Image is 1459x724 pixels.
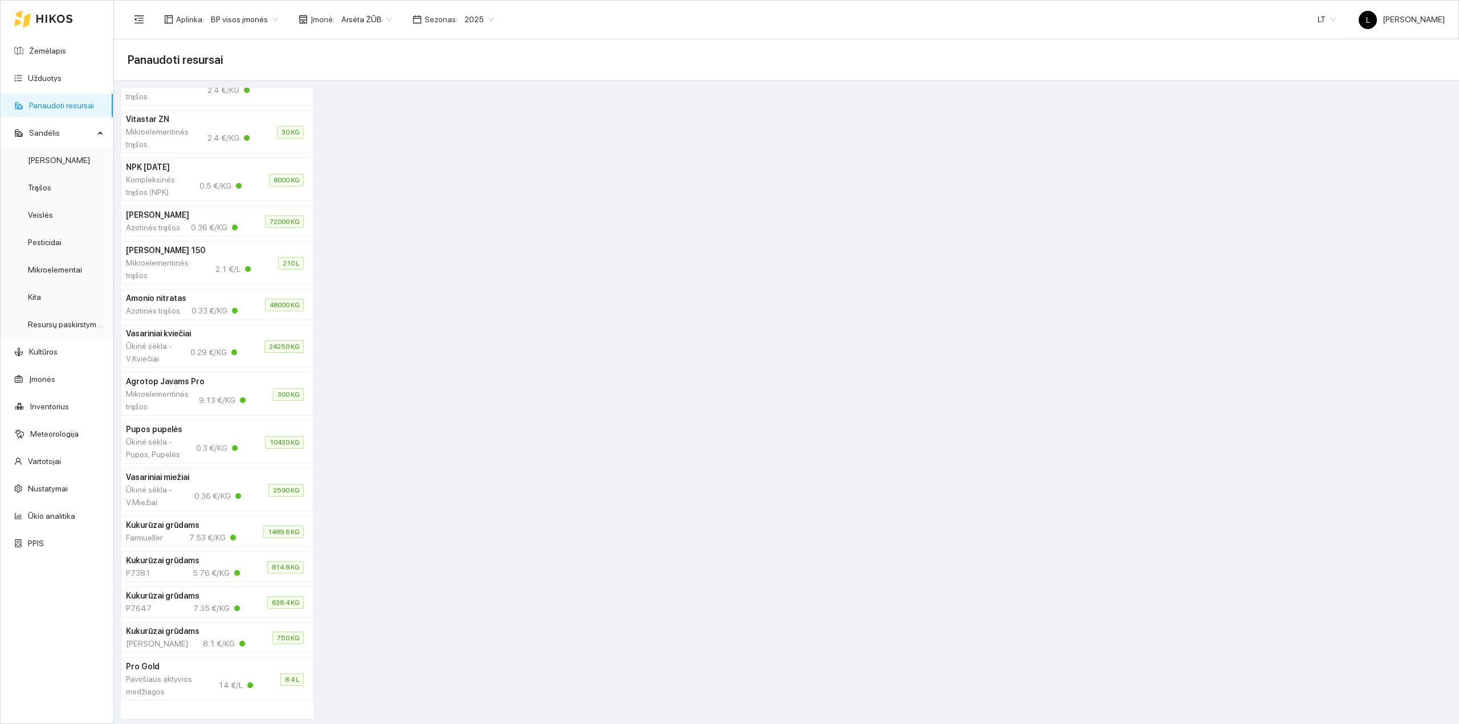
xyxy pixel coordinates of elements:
[126,304,180,317] div: Azotinės trąšos
[126,292,238,304] h4: Amonio nitratas
[30,402,69,411] a: Inventorius
[29,121,94,144] span: Sandėlis
[29,375,55,384] a: Įmonės
[176,13,204,26] span: Aplinka :
[191,221,238,234] div: 0.36 €/KG
[126,436,189,461] div: Ūkinė sėkla - Pupos, Pupelės
[263,526,304,538] span: 1489.6 KG
[413,15,422,24] span: calendar
[28,238,62,247] a: Pesticidai
[28,183,51,192] a: Trąšos
[269,174,304,186] span: 8000 KG
[126,173,193,198] div: Kompleksinės trąšos (NPK)
[126,327,237,340] h4: Vasariniai kviečiai
[189,531,236,544] div: 7.53 €/KG
[126,531,169,544] div: Farmueller
[425,13,458,26] span: Sezonas :
[126,78,201,103] div: Mikroelementinės trąšos
[272,632,304,644] span: 750 KG
[267,561,304,573] span: 814.8 KG
[126,637,188,650] div: Gisella
[126,554,240,567] h4: Kukurūzai grūdams
[126,567,169,579] div: P7381
[28,484,68,493] a: Nustatymai
[29,347,58,356] a: Kultūros
[280,673,304,686] span: 8.4 L
[29,46,66,55] a: Žemėlapis
[277,126,304,139] span: 30 KG
[268,484,304,497] span: 2590 KG
[134,14,144,25] span: menu-fold
[126,519,236,531] h4: Kukurūzai grūdams
[126,125,201,151] div: Mikroelementinės trąšos
[190,340,237,365] div: 0.29 €/KG
[215,257,251,282] div: 2.1 €/L
[207,78,250,103] div: 2.4 €/KG
[265,299,304,311] span: 48000 KG
[126,660,240,673] h4: Pro Gold
[278,257,304,270] span: 210 L
[207,125,250,151] div: 2.4 €/KG
[126,673,211,698] div: Paviršiaus aktyvios medžiagos
[1359,15,1445,24] span: [PERSON_NAME]
[194,483,241,509] div: 0.36 €/KG
[199,388,246,413] div: 9.13 €/KG
[126,113,240,125] h4: Vitastar ZN
[28,74,62,83] a: Užduotys
[311,13,335,26] span: Įmonė :
[28,320,105,329] a: Resursų paskirstymas
[28,265,82,274] a: Mikroelementai
[1318,11,1336,28] span: LT
[341,11,392,28] span: Arsėta ŽŪB
[126,340,184,365] div: Ūkinė sėkla - V.Kviečiai
[126,625,240,637] h4: Kukurūzai grūdams
[126,589,240,602] h4: Kukurūzai grūdams
[126,483,188,509] div: Ūkinė sėkla - V.Miežiai
[218,673,253,698] div: 14 €/L
[126,471,240,483] h4: Vasariniai miežiai
[193,602,240,615] div: 7.35 €/KG
[265,215,304,228] span: 72000 KG
[164,15,173,24] span: layout
[299,15,308,24] span: shop
[126,375,240,388] h4: Agrotop Javams Pro
[126,161,240,173] h4: NPK [DATE]
[126,423,238,436] h4: Pupos pupelės
[28,457,61,466] a: Vartotojai
[126,209,238,221] h4: [PERSON_NAME]
[211,11,278,28] span: BP visos įmonės
[28,539,44,548] a: PPIS
[126,388,192,413] div: Mikroelementinės trąšos
[264,340,304,353] span: 24250 KG
[196,436,238,461] div: 0.3 €/KG
[126,221,180,234] div: Azotinės trąšos
[126,244,240,257] h4: [PERSON_NAME] 150
[265,436,304,449] span: 10430 KG
[128,51,223,69] span: Panaudoti resursai
[28,156,90,165] a: [PERSON_NAME]
[273,388,304,401] span: 300 KG
[28,511,75,520] a: Ūkio analitika
[128,8,150,31] button: menu-fold
[191,304,238,317] div: 0.33 €/KG
[30,429,79,438] a: Meteorologija
[267,596,304,609] span: 638.4 KG
[1366,11,1370,29] span: L
[199,173,242,198] div: 0.5 €/KG
[28,292,41,302] a: Kita
[193,567,240,579] div: 5.76 €/KG
[29,101,94,110] a: Panaudoti resursai
[203,637,245,650] div: 8.1 €/KG
[28,210,53,219] a: Veislės
[464,11,494,28] span: 2025
[126,602,169,615] div: P7647
[126,257,209,282] div: Mikroelementinės trąšos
